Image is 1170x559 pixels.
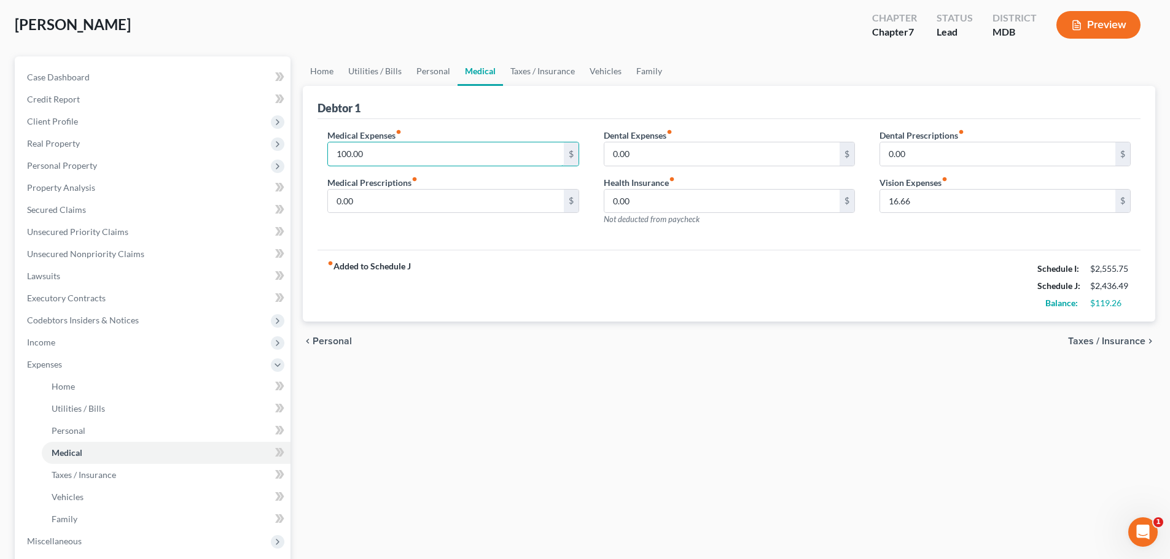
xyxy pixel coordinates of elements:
[879,176,948,189] label: Vision Expenses
[27,204,86,215] span: Secured Claims
[872,11,917,25] div: Chapter
[840,142,854,166] div: $
[27,271,60,281] span: Lawsuits
[942,176,948,182] i: fiber_manual_record
[327,176,418,189] label: Medical Prescriptions
[27,138,80,148] span: Real Property
[993,25,1037,39] div: MDB
[27,293,106,303] span: Executory Contracts
[840,190,854,213] div: $
[42,486,291,508] a: Vehicles
[42,442,291,464] a: Medical
[1037,263,1079,274] strong: Schedule I:
[303,336,313,346] i: chevron_left
[303,336,352,346] button: chevron_left Personal
[42,398,291,420] a: Utilities / Bills
[313,336,352,346] span: Personal
[1153,517,1163,527] span: 1
[411,176,418,182] i: fiber_manual_record
[52,425,85,436] span: Personal
[908,26,914,37] span: 7
[27,249,144,259] span: Unsecured Nonpriority Claims
[17,199,291,221] a: Secured Claims
[327,260,333,266] i: fiber_manual_record
[27,359,62,369] span: Expenses
[52,381,75,391] span: Home
[27,94,80,104] span: Credit Report
[1090,263,1131,275] div: $2,555.75
[564,142,579,166] div: $
[52,492,84,502] span: Vehicles
[458,56,503,86] a: Medical
[1068,336,1145,346] span: Taxes / Insurance
[17,221,291,243] a: Unsecured Priority Claims
[327,260,411,312] strong: Added to Schedule J
[327,129,402,142] label: Medical Expenses
[872,25,917,39] div: Chapter
[42,508,291,530] a: Family
[17,66,291,88] a: Case Dashboard
[1056,11,1141,39] button: Preview
[937,25,973,39] div: Lead
[629,56,669,86] a: Family
[604,142,840,166] input: --
[27,226,128,237] span: Unsecured Priority Claims
[1115,190,1130,213] div: $
[27,160,97,171] span: Personal Property
[27,72,90,82] span: Case Dashboard
[604,129,673,142] label: Dental Expenses
[880,142,1115,166] input: --
[27,337,55,347] span: Income
[15,15,131,33] span: [PERSON_NAME]
[1090,280,1131,292] div: $2,436.49
[1037,280,1080,291] strong: Schedule J:
[52,447,82,458] span: Medical
[328,142,563,166] input: --
[17,265,291,287] a: Lawsuits
[937,11,973,25] div: Status
[564,190,579,213] div: $
[27,536,82,546] span: Miscellaneous
[17,243,291,265] a: Unsecured Nonpriority Claims
[604,190,840,213] input: --
[27,315,139,325] span: Codebtors Insiders & Notices
[582,56,629,86] a: Vehicles
[669,176,675,182] i: fiber_manual_record
[52,514,77,524] span: Family
[1090,297,1131,309] div: $119.26
[604,214,700,224] span: Not deducted from paycheck
[503,56,582,86] a: Taxes / Insurance
[1145,336,1155,346] i: chevron_right
[52,469,116,480] span: Taxes / Insurance
[27,182,95,193] span: Property Analysis
[17,88,291,110] a: Credit Report
[396,129,402,135] i: fiber_manual_record
[1128,517,1158,547] iframe: Intercom live chat
[409,56,458,86] a: Personal
[666,129,673,135] i: fiber_manual_record
[42,420,291,442] a: Personal
[958,129,964,135] i: fiber_manual_record
[1068,336,1155,346] button: Taxes / Insurance chevron_right
[1115,142,1130,166] div: $
[318,101,361,115] div: Debtor 1
[17,287,291,309] a: Executory Contracts
[1045,298,1078,308] strong: Balance:
[42,376,291,398] a: Home
[993,11,1037,25] div: District
[303,56,341,86] a: Home
[52,403,105,414] span: Utilities / Bills
[880,190,1115,213] input: --
[328,190,563,213] input: --
[341,56,409,86] a: Utilities / Bills
[17,177,291,199] a: Property Analysis
[42,464,291,486] a: Taxes / Insurance
[879,129,964,142] label: Dental Prescriptions
[27,116,78,126] span: Client Profile
[604,176,675,189] label: Health Insurance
